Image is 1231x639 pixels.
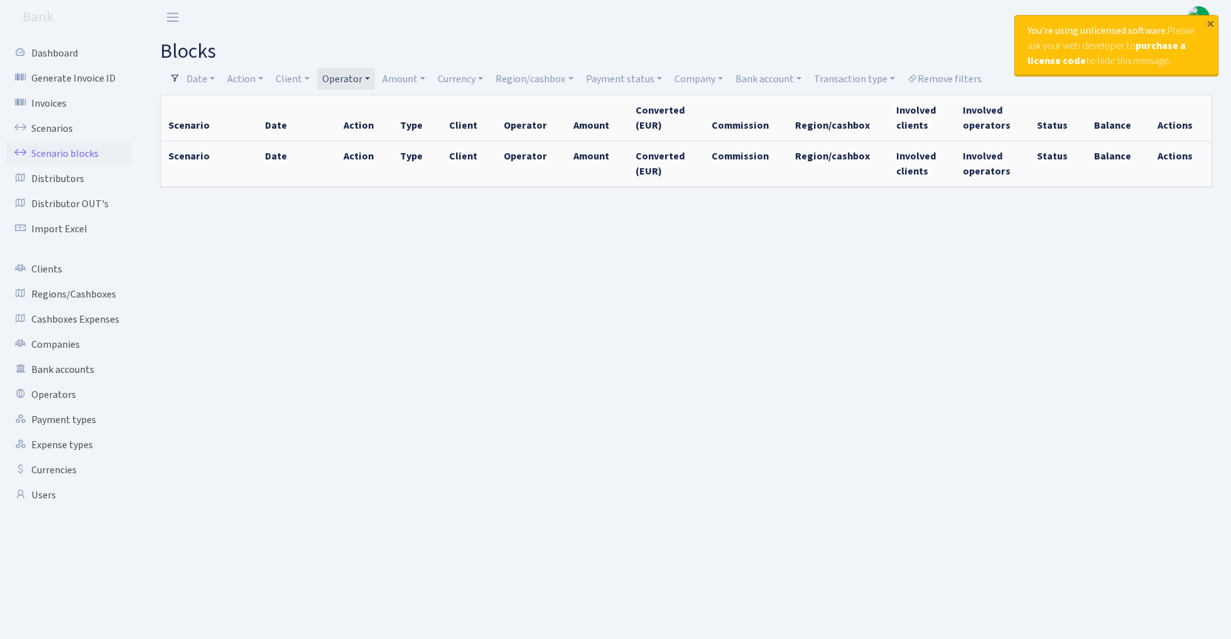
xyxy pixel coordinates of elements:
th: Status [1029,95,1087,141]
a: Company [670,68,728,90]
th: Date [258,95,336,141]
th: Operator [496,141,566,187]
th: Scenario [161,141,258,187]
a: Dashboard [6,41,132,66]
a: Transaction type [809,68,900,90]
a: Currency [433,68,488,90]
span: blocks [160,37,216,66]
strong: You're using unlicensed software. [1028,24,1168,38]
a: Distributor OUT's [6,191,132,217]
a: Amount [377,68,430,90]
th: Client [442,141,496,187]
a: Currencies [6,458,132,483]
a: Operators [6,382,132,407]
a: Regions/Cashboxes [6,282,132,307]
a: Invoices [6,91,132,116]
th: Type [393,141,442,187]
th: Operator [496,95,566,141]
th: Region/cashbox [788,95,889,141]
th: Involved operators [955,95,1029,141]
a: Payment status [581,68,667,90]
img: admin user [1188,6,1210,28]
th: Amount [566,141,628,187]
div: Please ask your web developer to to hide this message. [1015,16,1218,76]
a: Scenario blocks [6,141,132,166]
a: Expense types [6,432,132,458]
th: Balance [1087,95,1150,141]
th: Converted (EUR) [628,141,704,187]
th: Commission [704,141,788,187]
th: Date [258,141,336,187]
th: Scenario [161,95,258,141]
a: Clients [6,257,132,282]
th: Client [442,95,496,141]
a: Region/cashbox [491,68,578,90]
th: Status [1029,141,1087,187]
div: × [1204,17,1217,30]
a: Companies [6,332,132,357]
a: Remove filters [903,68,987,90]
button: Toggle navigation [157,7,188,28]
a: Action [222,68,268,90]
a: Cashboxes Expenses [6,307,132,332]
th: Action [336,141,393,187]
a: Bank accounts [6,357,132,382]
th: Involved clients [889,141,955,187]
th: Balance [1087,141,1150,187]
a: Scenarios [6,116,132,141]
th: Involved operators [955,141,1029,187]
a: Client [271,68,315,90]
a: Operator [317,68,375,90]
a: Distributors [6,166,132,191]
a: Date [182,68,220,90]
th: Action [336,95,393,141]
a: Bank account [730,68,806,90]
th: Region/cashbox [788,141,889,187]
th: Actions [1150,141,1212,187]
th: Amount [566,95,628,141]
th: Actions [1150,95,1212,141]
a: Payment types [6,407,132,432]
a: Generate Invoice ID [6,66,132,91]
th: Type [393,95,442,141]
a: Users [6,483,132,508]
th: Commission [704,95,788,141]
th: Involved clients [889,95,955,141]
a: a [1188,6,1210,28]
th: Converted (EUR) [628,95,704,141]
a: Import Excel [6,217,132,242]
